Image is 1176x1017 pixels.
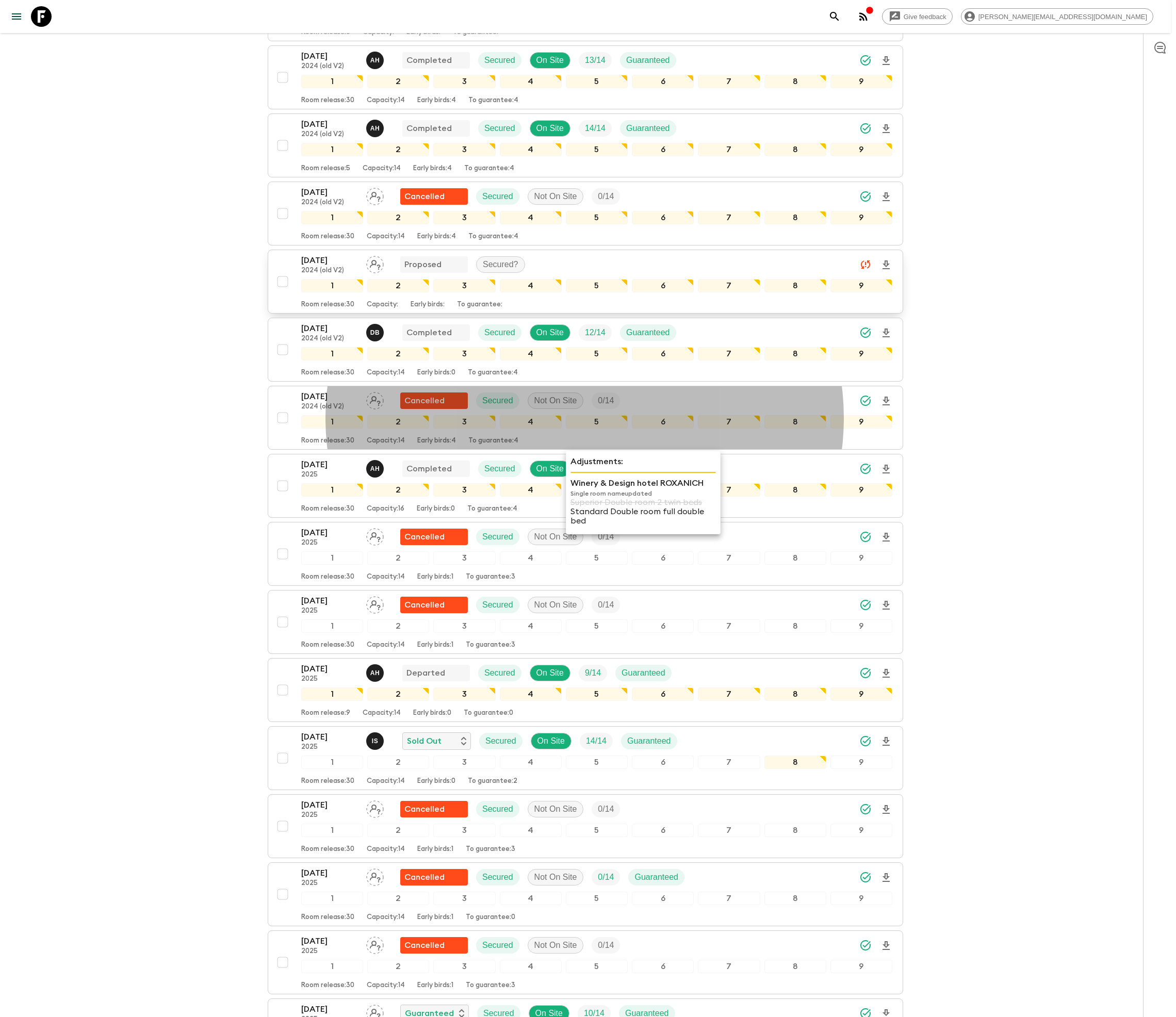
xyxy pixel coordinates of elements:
div: 7 [698,551,760,565]
p: Capacity: 14 [367,777,405,785]
div: 1 [301,687,363,701]
div: 6 [632,347,694,360]
div: 3 [433,619,495,633]
div: 5 [566,551,628,565]
div: 2 [367,211,429,224]
div: Flash Pack cancellation [400,529,468,545]
p: Cancelled [404,190,445,203]
div: 4 [500,824,562,837]
p: [DATE] [301,799,358,811]
div: 8 [764,619,826,633]
p: Not On Site [534,531,577,543]
p: Not On Site [534,190,577,203]
p: 2024 (old V2) [301,403,358,411]
p: 0 / 14 [598,599,614,611]
div: Trip Fill [592,801,620,817]
p: Cancelled [404,599,445,611]
div: 1 [301,551,363,565]
div: 2 [367,551,429,565]
div: 9 [830,619,892,633]
div: 9 [830,415,892,429]
svg: Synced Successfully [859,735,872,747]
span: Assign pack leader [366,803,384,812]
div: 8 [764,143,826,156]
div: 5 [566,756,628,769]
p: Early birds: 4 [417,437,456,445]
p: Capacity: 14 [367,233,405,241]
div: 2 [367,143,429,156]
div: 2 [367,279,429,292]
p: Completed [406,54,452,67]
p: 2024 (old V2) [301,199,358,207]
p: Secured [484,122,515,135]
div: 6 [632,687,694,701]
div: 2 [367,619,429,633]
p: Departed [406,667,445,679]
p: [DATE] [301,867,358,879]
p: Capacity: 14 [367,573,405,581]
p: Capacity: [367,301,398,309]
div: Trip Fill [592,597,620,613]
p: 14 / 14 [585,122,606,135]
svg: Download Onboarding [880,463,892,475]
div: 2 [367,824,429,837]
p: Room release: 30 [301,437,354,445]
p: Early birds: 1 [417,845,453,854]
p: 13 / 14 [585,54,606,67]
p: [DATE] [301,527,358,539]
p: 2025 [301,675,358,683]
div: 2 [367,756,429,769]
svg: Synced Successfully [859,531,872,543]
p: Secured [485,735,516,747]
p: Early birds: 1 [417,641,453,649]
p: Secured [482,190,513,203]
p: Secured [482,599,513,611]
div: 9 [830,75,892,88]
div: 9 [830,483,892,497]
p: 2025 [301,879,358,888]
span: Alenka Hriberšek [366,463,386,471]
div: 7 [698,211,760,224]
p: On Site [536,463,564,475]
div: 4 [500,892,562,905]
p: 2024 (old V2) [301,62,358,71]
p: Room release: 30 [301,845,354,854]
p: [DATE] [301,458,358,471]
div: 3 [433,687,495,701]
svg: Download Onboarding [880,803,892,816]
div: 3 [433,551,495,565]
svg: Synced Successfully [859,463,872,475]
div: 2 [367,483,429,497]
p: To guarantee: 4 [464,165,514,173]
div: 6 [632,756,694,769]
p: 2025 [301,743,358,751]
div: 6 [632,75,694,88]
svg: Download Onboarding [880,55,892,67]
div: 6 [632,824,694,837]
p: Room release: 5 [301,165,350,173]
svg: Download Onboarding [880,599,892,612]
div: 7 [698,347,760,360]
svg: Synced Successfully [859,395,872,407]
p: Early birds: 0 [417,369,455,377]
p: 2025 [301,607,358,615]
div: 4 [500,551,562,565]
p: I S [372,737,379,745]
div: 4 [500,347,562,360]
span: Assign pack leader [366,599,384,608]
div: 4 [500,143,562,156]
div: 7 [698,619,760,633]
div: 9 [830,143,892,156]
p: On Site [536,122,564,135]
p: [DATE] [301,731,358,743]
div: Trip Fill [579,324,612,341]
svg: Synced Successfully [859,667,872,679]
div: 3 [433,892,495,905]
div: 8 [764,687,826,701]
div: 5 [566,279,628,292]
p: Room release: 30 [301,301,354,309]
p: 0 / 14 [598,871,614,883]
p: Early birds: 4 [417,96,456,105]
span: Assign pack leader [366,395,384,403]
span: Alenka Hriberšek [366,667,386,676]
